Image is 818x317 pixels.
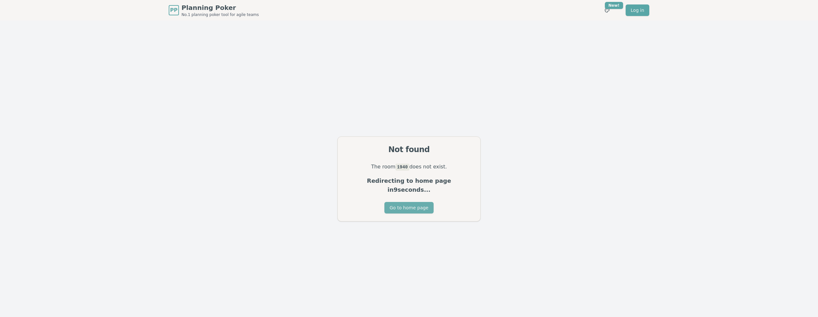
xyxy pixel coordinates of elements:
a: Log in [626,4,649,16]
span: Planning Poker [181,3,259,12]
p: The room does not exist. [345,162,473,171]
button: New! [601,4,613,16]
button: Go to home page [384,202,433,213]
div: Not found [345,144,473,155]
div: New! [605,2,623,9]
a: PPPlanning PokerNo.1 planning poker tool for agile teams [169,3,259,17]
span: No.1 planning poker tool for agile teams [181,12,259,17]
span: PP [170,6,177,14]
p: Redirecting to home page in 9 seconds... [345,176,473,194]
code: 1940 [396,164,409,171]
